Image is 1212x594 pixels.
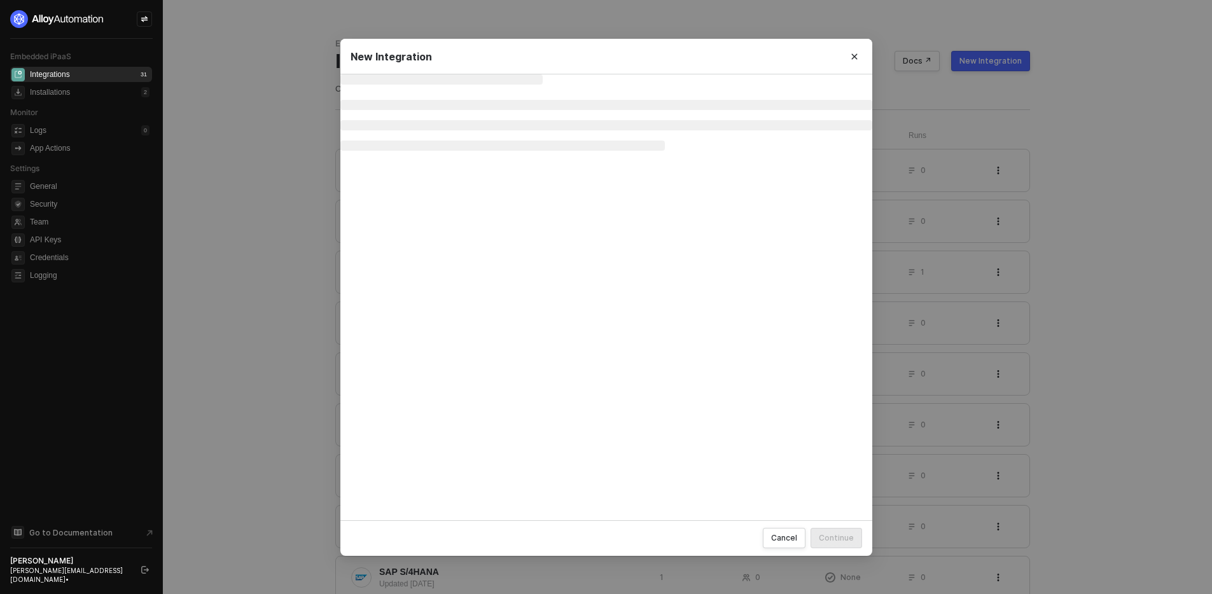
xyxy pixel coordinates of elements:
div: Logs [30,125,46,136]
span: General [30,179,150,194]
span: 0 [921,470,926,481]
span: 0 [921,521,926,532]
div: Installations [30,87,70,98]
img: integration-icon [356,572,367,583]
span: icon-threedots [994,370,1002,378]
button: Continue [811,527,862,548]
button: Cancel [763,527,805,548]
span: Security [30,197,150,212]
span: icon-threedots [994,218,1002,225]
span: Go to Documentation [29,527,113,538]
span: icon-list [908,370,916,378]
div: 2 [141,87,150,97]
div: Embedded iPaaS [335,38,1030,49]
span: icon-threedots [994,319,1002,327]
span: Credentials [30,250,150,265]
span: document-arrow [143,527,156,539]
button: New Integration [951,51,1030,71]
span: 0 [921,419,926,430]
span: icon-list [908,167,916,174]
span: None [840,572,861,583]
span: icon-list [908,319,916,327]
button: Docs ↗ [895,51,940,71]
span: Team [30,214,150,230]
span: api-key [11,233,25,247]
span: API Keys [30,232,150,247]
div: Create integrations between your app and third-party ones made by one or more workflows. [335,83,1030,94]
span: Embedded iPaaS [10,52,71,61]
div: [PERSON_NAME] [10,556,130,566]
span: icon-app-actions [11,142,25,155]
span: 1 [921,266,924,277]
span: documentation [11,526,24,539]
span: icon-list [908,472,916,480]
a: Knowledge Base [10,525,153,540]
div: Integrations [335,49,1030,73]
span: team [11,216,25,229]
span: general [11,180,25,193]
div: 31 [138,69,150,79]
span: 0 [921,317,926,328]
span: icon-threedots [994,268,1002,276]
a: logo [10,10,152,28]
span: credentials [11,251,25,265]
span: icon-list [908,268,916,276]
div: New Integration [959,56,1022,66]
span: icon-threedots [994,574,1002,581]
button: Close [837,39,872,74]
span: 0 [921,165,926,176]
div: Runs [909,130,996,141]
span: icon-users [742,574,750,581]
span: Settings [10,163,39,173]
span: icon-list [908,218,916,225]
div: Docs ↗ [903,56,931,66]
span: 0 [921,368,926,379]
span: security [11,198,25,211]
div: Integrations [30,69,70,80]
span: Logging [30,268,150,283]
span: icon-threedots [994,523,1002,530]
div: App Actions [30,143,70,154]
span: icon-list [908,421,916,429]
span: icon-threedots [994,167,1002,174]
div: Cancel [771,532,797,543]
div: [PERSON_NAME][EMAIL_ADDRESS][DOMAIN_NAME] • [10,566,130,584]
span: integrations [11,68,25,81]
div: 0 [141,125,150,135]
span: icon-logs [11,124,25,137]
span: 1 [660,572,664,583]
span: icon-list [908,523,916,530]
div: New Integration [351,50,862,63]
span: 0 [755,572,760,583]
span: SAP S/4HANA [379,565,439,578]
span: logout [141,566,149,574]
div: Updated [DATE] [379,578,650,590]
span: 0 [921,216,926,226]
span: Monitor [10,107,38,117]
img: logo [10,10,104,28]
span: icon-exclamation [825,572,835,583]
span: icon-threedots [994,421,1002,429]
span: logging [11,269,25,282]
span: icon-swap [141,15,148,23]
span: icon-list [908,574,916,581]
span: installations [11,86,25,99]
span: icon-threedots [994,472,1002,480]
span: 0 [921,572,926,583]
